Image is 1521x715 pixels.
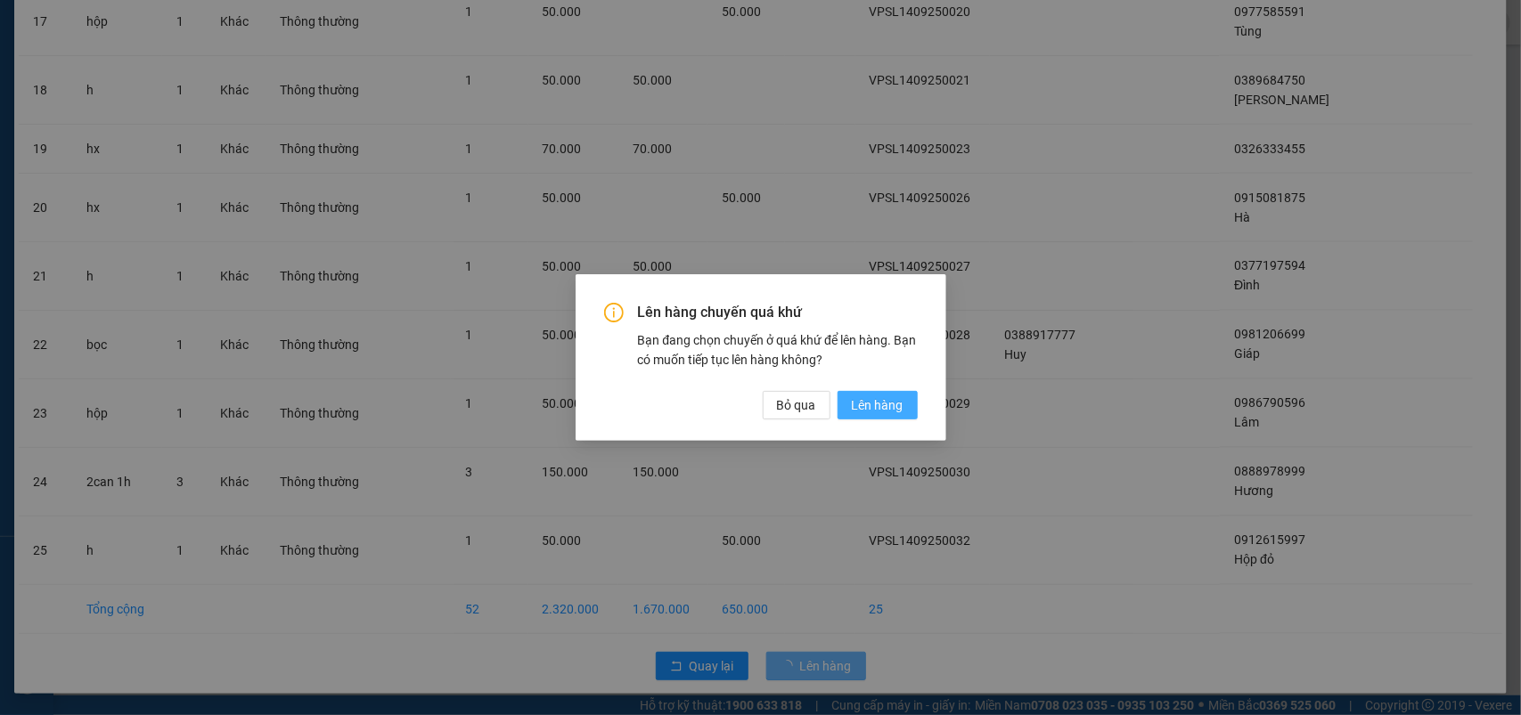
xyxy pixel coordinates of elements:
[777,395,816,415] span: Bỏ qua
[763,391,830,419] button: Bỏ qua
[852,395,904,415] span: Lên hàng
[604,303,624,322] span: info-circle
[638,303,918,322] span: Lên hàng chuyến quá khứ
[638,330,918,370] div: Bạn đang chọn chuyến ở quá khứ để lên hàng. Bạn có muốn tiếp tục lên hàng không?
[838,391,918,419] button: Lên hàng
